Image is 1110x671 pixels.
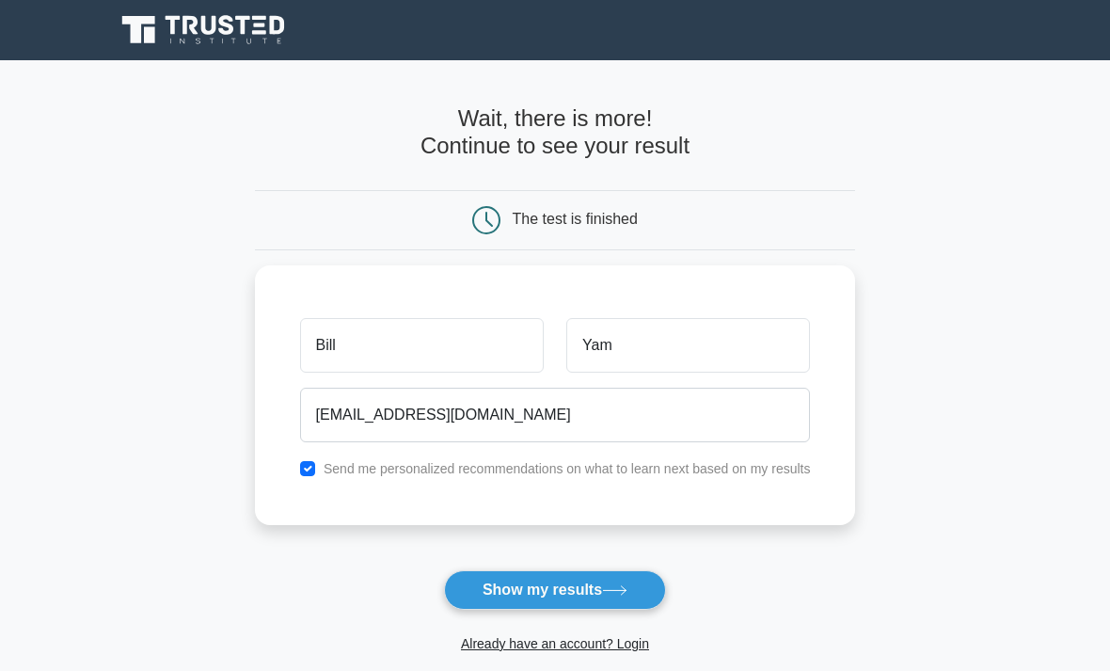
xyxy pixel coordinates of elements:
[255,105,856,159] h4: Wait, there is more! Continue to see your result
[566,318,810,373] input: Last name
[300,388,811,442] input: Email
[461,636,649,651] a: Already have an account? Login
[324,461,811,476] label: Send me personalized recommendations on what to learn next based on my results
[300,318,544,373] input: First name
[444,570,666,610] button: Show my results
[513,211,638,227] div: The test is finished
